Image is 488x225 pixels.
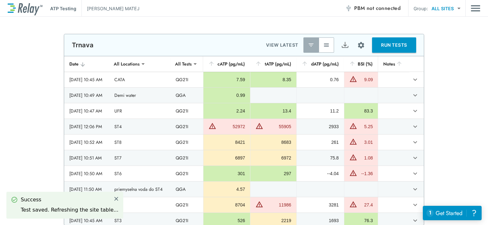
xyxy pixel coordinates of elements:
button: RUN TESTS [372,37,416,53]
div: 83.3 [349,108,373,114]
button: PBM not connected [343,2,403,15]
div: 2933 [302,123,339,130]
img: Settings Icon [357,41,365,49]
div: [DATE] 11:50 AM [69,186,104,192]
img: Warning [349,200,357,208]
td: ST6 [109,166,171,181]
img: Offline Icon [345,5,352,12]
div: Success [21,196,118,204]
div: 1693 [302,217,339,224]
img: Warning [349,122,357,130]
div: 526 [209,217,245,224]
p: VIEW LATEST [266,41,298,49]
img: Warning [349,153,357,161]
button: Site setup [353,37,370,54]
div: 0.99 [209,92,245,98]
div: 8421 [209,139,245,145]
div: tATP (pg/mL) [255,60,291,68]
td: QG21I [171,119,203,134]
img: Warning [349,75,357,83]
div: --4.04 [302,170,339,177]
div: 55905 [265,123,291,130]
div: 261 [302,139,339,145]
img: Warning [349,138,357,145]
div: 27.4 [359,202,373,208]
div: 7.59 [209,76,245,83]
div: 3.01 [359,139,373,145]
div: [DATE] 12:06 PM [69,123,104,130]
img: LuminUltra Relay [8,2,42,15]
td: QG21I [171,72,203,87]
button: expand row [410,105,421,116]
div: 3281 [302,202,339,208]
div: [DATE] 10:52 AM [69,139,104,145]
div: [DATE] 10:51 AM [69,155,104,161]
div: [DATE] 10:45 AM [69,76,104,83]
div: 13.4 [255,108,291,114]
td: CATA [109,72,171,87]
button: Export [337,37,353,53]
img: Success [11,197,18,203]
div: 76.3 [349,217,373,224]
img: Warning [255,122,263,130]
div: [DATE] 10:45 AM [69,217,104,224]
div: 52972 [218,123,245,130]
div: 2219 [255,217,291,224]
td: QG21I [171,135,203,150]
div: 11986 [265,202,291,208]
div: [DATE] 10:50 AM [69,170,104,177]
div: 1.08 [359,155,373,161]
td: ST8 [109,135,171,150]
button: expand row [410,90,421,101]
img: Drawer Icon [471,2,480,14]
img: Warning [255,200,263,208]
td: QGA [171,88,203,103]
td: QG21I [171,150,203,166]
p: Group: [414,5,428,12]
button: expand row [410,184,421,195]
div: 6897 [209,155,245,161]
div: --1.36 [359,170,373,177]
button: expand row [410,74,421,85]
div: 0.76 [302,76,339,83]
div: Notes [383,60,404,68]
button: expand row [410,168,421,179]
img: Export Icon [341,41,349,49]
button: expand row [410,199,421,210]
td: ST5 [109,197,171,213]
div: 301 [209,170,245,177]
td: QGA [171,182,203,197]
button: expand row [410,152,421,163]
div: 2.24 [209,108,245,114]
div: 11.2 [302,108,339,114]
img: Close Icon [113,196,119,202]
td: priemyselna voda do ST4 [109,182,171,197]
div: 8704 [209,202,245,208]
div: 297 [255,170,291,177]
img: Latest [308,42,314,48]
p: Trnava [72,41,93,49]
div: All Locations [109,58,144,70]
span: not connected [367,4,400,12]
p: ATP Testing [50,5,76,12]
iframe: Resource center [423,206,482,220]
img: View All [323,42,330,48]
span: PBM [354,4,400,13]
div: Test saved. Refreshing the site table... [21,206,118,214]
div: All Tests [171,58,196,70]
button: expand row [410,121,421,132]
p: [PERSON_NAME] MATEJ [87,5,140,12]
td: ST7 [109,150,171,166]
div: dATP (pg/mL) [301,60,339,68]
div: 5.25 [359,123,373,130]
div: [DATE] 10:49 AM [69,92,104,98]
button: expand row [410,137,421,148]
div: 75.8 [302,155,339,161]
img: Warning [209,122,216,130]
td: QG21I [171,103,203,119]
div: 4.57 [209,186,245,192]
td: QG21I [171,166,203,181]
